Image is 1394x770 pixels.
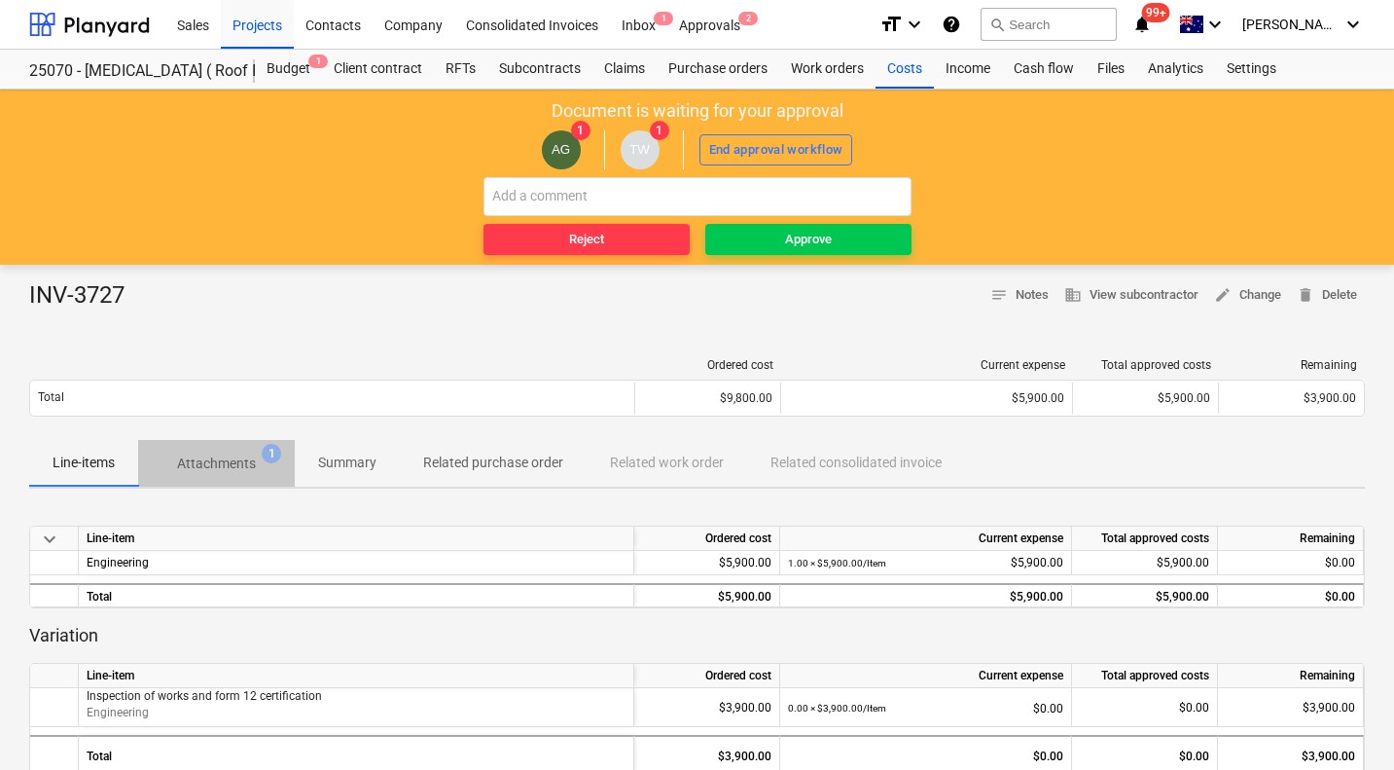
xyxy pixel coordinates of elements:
[642,551,771,575] div: $5,900.00
[1297,286,1314,304] span: delete
[780,664,1072,688] div: Current expense
[789,358,1065,372] div: Current expense
[1132,13,1152,36] i: notifications
[1056,280,1206,311] button: View subcontractor
[571,121,590,140] span: 1
[1203,13,1227,36] i: keyboard_arrow_down
[79,583,634,607] div: Total
[1226,551,1355,575] div: $0.00
[934,50,1002,89] a: Income
[650,121,669,140] span: 1
[738,12,758,25] span: 2
[629,142,650,157] span: TW
[1072,664,1218,688] div: Total approved costs
[1206,280,1289,311] button: Change
[1142,3,1170,22] span: 99+
[255,50,322,89] div: Budget
[788,688,1063,728] div: $0.00
[643,358,773,372] div: Ordered cost
[1297,284,1357,307] span: Delete
[1297,677,1394,770] iframe: Chat Widget
[262,444,281,463] span: 1
[1072,527,1218,551] div: Total approved costs
[87,556,149,569] span: Engineering
[29,624,1365,647] p: Variation
[634,664,780,688] div: Ordered cost
[1226,688,1355,727] div: $3,900.00
[1064,286,1082,304] span: business
[552,99,843,123] p: Document is waiting for your approval
[642,585,771,609] div: $5,900.00
[87,688,626,705] p: Inspection of works and form 12 certification
[1064,284,1198,307] span: View subcontractor
[789,391,1064,405] div: $5,900.00
[788,703,886,714] small: 0.00 × $3,900.00 / Item
[621,130,660,169] div: Tim Wells
[1227,391,1356,405] div: $3,900.00
[592,50,657,89] div: Claims
[308,55,328,68] span: 1
[1136,50,1215,89] a: Analytics
[29,61,232,82] div: 25070 - [MEDICAL_DATA] ( Roof Investigation)
[483,224,690,255] button: Reject
[1218,664,1364,688] div: Remaining
[780,527,1072,551] div: Current expense
[423,453,563,473] p: Related purchase order
[903,13,926,36] i: keyboard_arrow_down
[79,527,634,551] div: Line-item
[1214,286,1232,304] span: edit
[87,706,149,719] span: Engineering
[788,558,886,568] small: 1.00 × $5,900.00 / Item
[990,286,1008,304] span: notes
[989,17,1005,32] span: search
[983,280,1056,311] button: Notes
[569,229,604,251] div: Reject
[1081,391,1210,405] div: $5,900.00
[876,50,934,89] a: Costs
[38,389,64,406] p: Total
[788,551,1063,575] div: $5,900.00
[654,12,673,25] span: 1
[1080,688,1209,727] div: $0.00
[643,391,772,405] div: $9,800.00
[785,229,832,251] div: Approve
[990,284,1049,307] span: Notes
[699,134,853,165] button: End approval workflow
[1080,585,1209,609] div: $5,900.00
[657,50,779,89] a: Purchase orders
[1086,50,1136,89] a: Files
[322,50,434,89] a: Client contract
[1218,527,1364,551] div: Remaining
[1214,284,1281,307] span: Change
[981,8,1117,41] button: Search
[1002,50,1086,89] a: Cash flow
[1227,358,1357,372] div: Remaining
[1215,50,1288,89] a: Settings
[879,13,903,36] i: format_size
[318,453,376,473] p: Summary
[487,50,592,89] div: Subcontracts
[434,50,487,89] a: RFTs
[177,454,256,474] p: Attachments
[1226,585,1355,609] div: $0.00
[1080,551,1209,575] div: $5,900.00
[1341,13,1365,36] i: keyboard_arrow_down
[634,527,780,551] div: Ordered cost
[1242,17,1340,32] span: [PERSON_NAME]
[483,177,911,216] input: Add a comment
[29,280,140,312] div: INV-3727
[709,139,843,162] div: End approval workflow
[779,50,876,89] a: Work orders
[53,453,115,473] p: Line-items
